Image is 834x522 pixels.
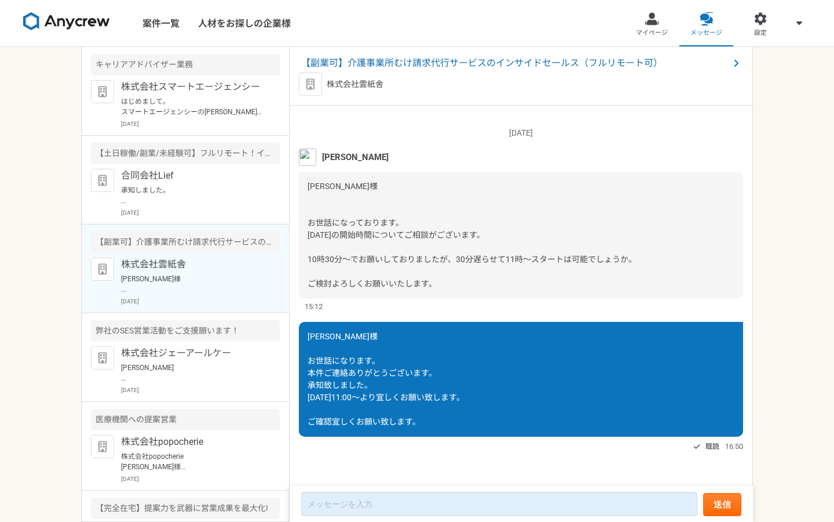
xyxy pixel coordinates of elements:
img: 8DqYSo04kwAAAAASUVORK5CYII= [23,12,110,31]
p: 株式会社popocherie [121,435,264,449]
p: [PERSON_NAME] お世話になります。 恐れ入りますがご検討お願い申し上げます。 AKKODISフリーランスについてもお知らせいただき御礼申し上げます。 ぜひ引き続きご利用賜れますと幸甚... [121,362,264,383]
img: default_org_logo-42cde973f59100197ec2c8e796e4974ac8490bb5b08a0eb061ff975e4574aa76.png [91,258,114,281]
img: default_org_logo-42cde973f59100197ec2c8e796e4974ac8490bb5b08a0eb061ff975e4574aa76.png [91,169,114,192]
img: default_org_logo-42cde973f59100197ec2c8e796e4974ac8490bb5b08a0eb061ff975e4574aa76.png [299,72,322,96]
span: 15:12 [305,301,323,312]
div: 【土日稼働/副業/未経験可】フルリモート！インサイドセールス募集（長期案件） [91,143,280,164]
div: 【副業可】介護事業所むけ請求代行サービスのインサイドセールス（フルリモート可） [91,231,280,253]
span: 【副業可】介護事業所むけ請求代行サービスのインサイドセールス（フルリモート可） [301,56,729,70]
div: 弊社のSES営業活動をご支援願います！ [91,320,280,342]
p: 株式会社スマートエージェンシー [121,80,264,94]
p: 株式会社ジェーアールケー [121,346,264,360]
p: [DATE] [121,474,280,483]
p: はじめまして。 スマートエージェンシーの[PERSON_NAME]と申します。 [PERSON_NAME]様のプロフィールを拝見して、本案件でご活躍頂けるのではと思いご連絡を差し上げました。 案... [121,96,264,117]
p: [DATE] [121,386,280,394]
div: 医療機関への提案営業 [91,409,280,430]
img: default_org_logo-42cde973f59100197ec2c8e796e4974ac8490bb5b08a0eb061ff975e4574aa76.png [91,80,114,103]
span: メッセージ [690,28,722,38]
div: 【完全在宅】提案力を武器に営業成果を最大化! [91,498,280,519]
p: [DATE] [299,127,743,139]
img: default_org_logo-42cde973f59100197ec2c8e796e4974ac8490bb5b08a0eb061ff975e4574aa76.png [91,435,114,458]
p: 株式会社雲紙舎 [121,258,264,271]
p: 株式会社popocherie [PERSON_NAME]様 お世話になります。[PERSON_NAME]でございます。 先日は面談のお時間をいただき、ありがとうございました。 貴社案件へのアサイ... [121,451,264,472]
span: 16:50 [725,441,743,452]
p: [DATE] [121,119,280,128]
img: unnamed.png [299,148,316,166]
p: [DATE] [121,208,280,217]
button: 送信 [703,493,741,516]
p: [DATE] [121,297,280,306]
span: 既読 [705,440,719,454]
img: default_org_logo-42cde973f59100197ec2c8e796e4974ac8490bb5b08a0eb061ff975e4574aa76.png [91,346,114,369]
span: マイページ [636,28,668,38]
p: 合同会社Lief [121,169,264,183]
p: [PERSON_NAME]様 お世話になります。 本件ご連絡ありがとうございます。 承知致しました。 [DATE]11:00〜より宜しくお願い致します。 ご確認宜しくお願い致します。 [121,274,264,295]
p: 承知しました。 別の機会があればおねがいします。 [121,185,264,206]
span: [PERSON_NAME]様 お世話になります。 本件ご連絡ありがとうございます。 承知致しました。 [DATE]11:00〜より宜しくお願い致します。 ご確認宜しくお願い致します。 [308,332,464,426]
span: [PERSON_NAME]様 お世話になっております。 [DATE]の開始時間についてご相談がございます。 10時30分～でお願いしておりましたが、30分遅らせて11時～スタートは可能でしょうか... [308,182,637,288]
span: 設定 [754,28,767,38]
span: [PERSON_NAME] [322,151,389,164]
p: 株式会社雲紙舎 [327,78,383,90]
div: キャリアアドバイザー業務 [91,54,280,75]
